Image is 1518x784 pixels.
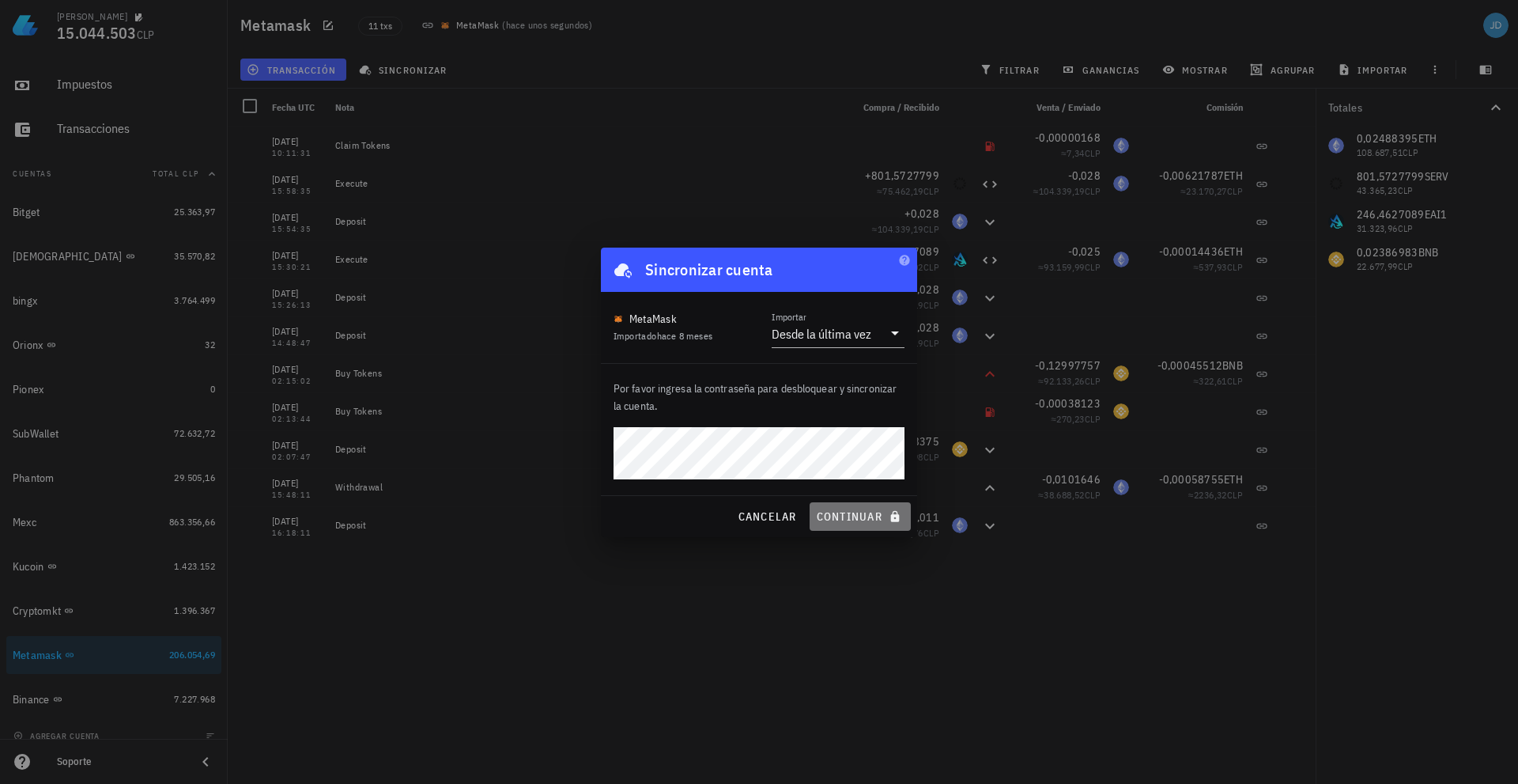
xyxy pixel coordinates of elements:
label: Importar [772,311,806,323]
span: Importado [614,330,712,342]
div: ImportarDesde la última vez [772,320,904,347]
img: SVG_MetaMask_Icon_Color.svg [614,314,623,324]
span: continuar [816,509,904,524]
button: continuar [810,502,911,531]
button: cancelar [731,502,802,531]
span: hace 8 meses [657,330,713,342]
div: MetaMask [629,311,677,327]
div: Desde la última vez [772,326,871,342]
p: Por favor ingresa la contraseña para desbloquear y sincronizar la cuenta. [614,380,904,415]
div: Sincronizar cuenta [645,257,773,282]
span: cancelar [737,509,796,524]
